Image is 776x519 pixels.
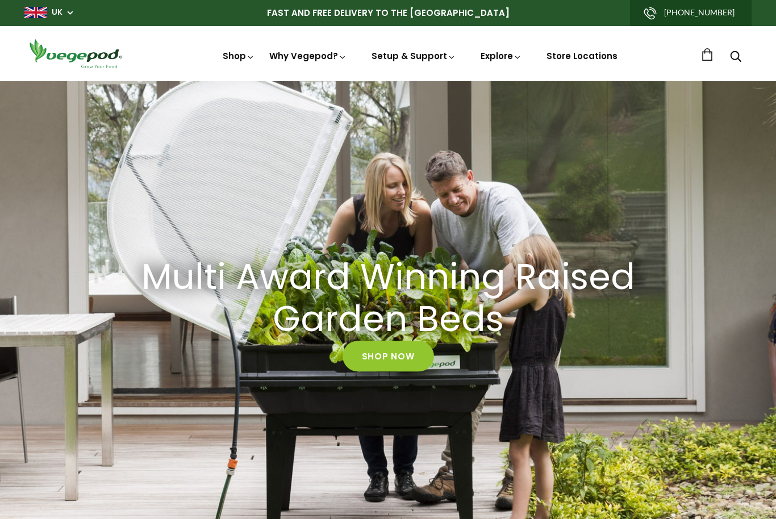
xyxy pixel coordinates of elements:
a: Why Vegepod? [269,50,347,62]
img: Vegepod [24,37,127,70]
a: Shop Now [343,341,434,371]
a: Explore [481,50,521,62]
a: Shop [223,50,255,62]
a: Multi Award Winning Raised Garden Beds [118,256,658,341]
a: UK [52,7,62,18]
h2: Multi Award Winning Raised Garden Beds [132,256,644,341]
a: Search [730,52,741,64]
a: Setup & Support [372,50,456,62]
a: Store Locations [546,50,618,62]
img: gb_large.png [24,7,47,18]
